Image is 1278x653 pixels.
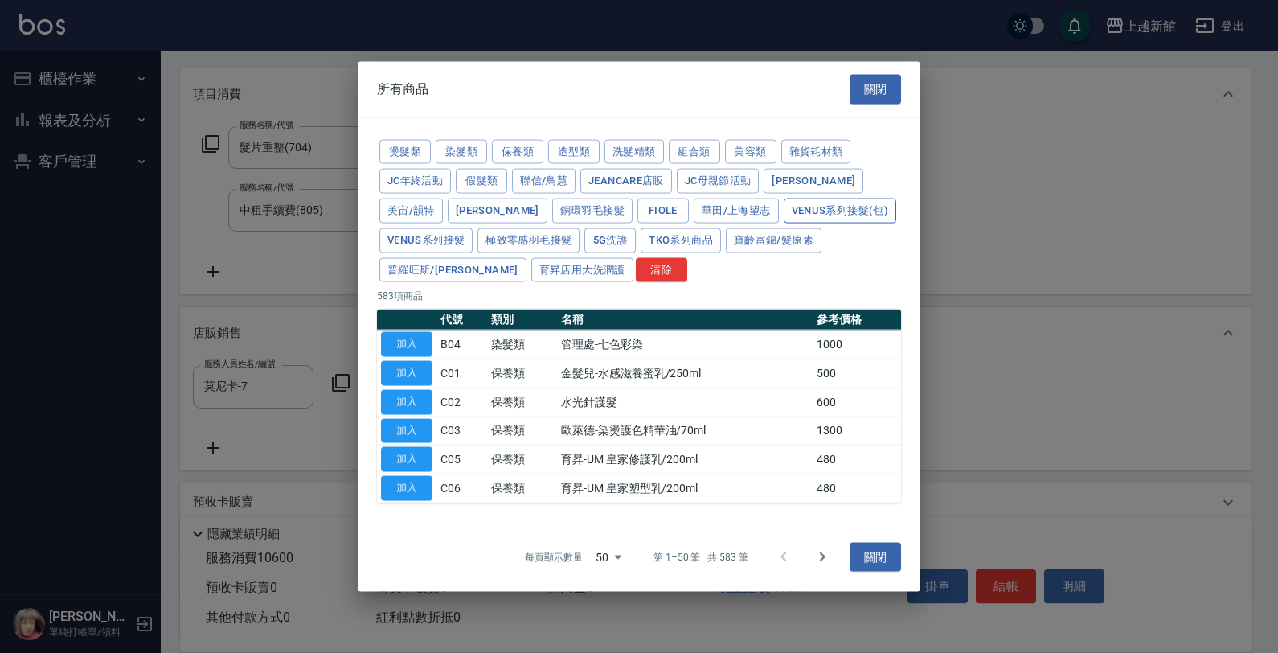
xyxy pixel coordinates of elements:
[436,417,487,446] td: C03
[557,359,813,388] td: 金髮兒-水感滋養蜜乳/250ml
[487,474,557,503] td: 保養類
[850,542,901,572] button: 關閉
[557,330,813,359] td: 管理處-七色彩染
[381,332,432,357] button: 加入
[448,199,547,224] button: [PERSON_NAME]
[512,169,576,194] button: 聯信/鳥慧
[557,445,813,474] td: 育昇-UM 皇家修護乳/200ml
[381,418,432,443] button: 加入
[557,388,813,417] td: 水光針護髮
[487,359,557,388] td: 保養類
[641,228,721,253] button: TKO系列商品
[436,359,487,388] td: C01
[436,310,487,331] th: 代號
[436,445,487,474] td: C05
[781,139,851,164] button: 雜貨耗材類
[784,199,896,224] button: Venus系列接髮(包)
[377,81,428,97] span: 所有商品
[492,139,543,164] button: 保養類
[436,474,487,503] td: C06
[725,139,776,164] button: 美容類
[487,330,557,359] td: 染髮類
[436,330,487,359] td: B04
[379,228,473,253] button: Venus系列接髮
[456,169,507,194] button: 假髮類
[589,535,628,578] div: 50
[677,169,760,194] button: JC母親節活動
[381,389,432,414] button: 加入
[557,310,813,331] th: 名稱
[548,139,600,164] button: 造型類
[525,549,583,564] p: 每頁顯示數量
[377,289,901,303] p: 583 項商品
[580,169,672,194] button: JeanCare店販
[477,228,580,253] button: 極致零感羽毛接髮
[813,474,901,503] td: 480
[653,549,748,564] p: 第 1–50 筆 共 583 筆
[436,388,487,417] td: C02
[813,330,901,359] td: 1000
[813,310,901,331] th: 參考價格
[813,417,901,446] td: 1300
[487,310,557,331] th: 類別
[803,537,842,576] button: Go to next page
[584,228,636,253] button: 5G洗護
[379,257,526,282] button: 普羅旺斯/[PERSON_NAME]
[557,417,813,446] td: 歐萊德-染燙護色精華油/70ml
[813,445,901,474] td: 480
[381,476,432,501] button: 加入
[552,199,633,224] button: 銅環羽毛接髮
[604,139,664,164] button: 洗髮精類
[531,257,633,282] button: 育昇店用大洗潤護
[379,169,451,194] button: JC年終活動
[813,388,901,417] td: 600
[381,361,432,386] button: 加入
[850,75,901,105] button: 關閉
[726,228,821,253] button: 寶齡富錦/髮原素
[487,388,557,417] td: 保養類
[637,199,689,224] button: FIOLE
[764,169,863,194] button: [PERSON_NAME]
[379,199,443,224] button: 美宙/韻特
[813,359,901,388] td: 500
[487,445,557,474] td: 保養類
[694,199,779,224] button: 華田/上海望志
[636,257,687,282] button: 清除
[379,139,431,164] button: 燙髮類
[487,417,557,446] td: 保養類
[381,447,432,472] button: 加入
[557,474,813,503] td: 育昇-UM 皇家塑型乳/200ml
[436,139,487,164] button: 染髮類
[669,139,720,164] button: 組合類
